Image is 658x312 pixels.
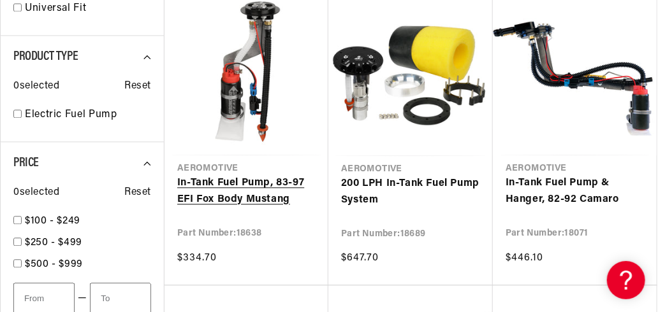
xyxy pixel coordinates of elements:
[341,176,480,208] a: 200 LPH In-Tank Fuel Pump System
[13,78,59,95] span: 0 selected
[25,259,83,269] span: $500 - $999
[25,238,82,248] span: $250 - $499
[25,1,151,17] a: Universal Fit
[13,50,78,63] span: Product Type
[13,157,39,169] span: Price
[78,290,87,307] span: —
[124,78,151,95] span: Reset
[25,216,80,226] span: $100 - $249
[124,185,151,201] span: Reset
[506,175,644,208] a: In-Tank Fuel Pump & Hanger, 82-92 Camaro
[177,175,316,208] a: In-Tank Fuel Pump, 83-97 EFI Fox Body Mustang
[13,185,59,201] span: 0 selected
[25,107,151,124] a: Electric Fuel Pump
